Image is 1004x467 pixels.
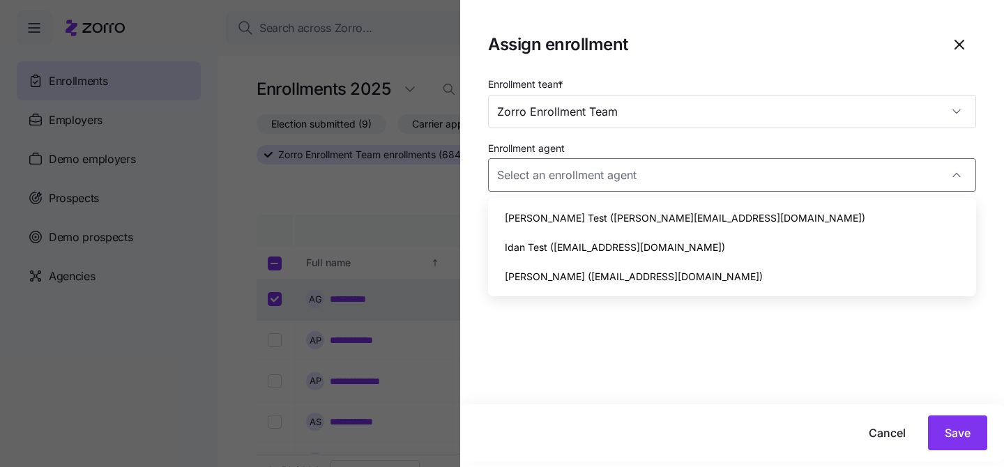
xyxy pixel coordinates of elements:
span: [PERSON_NAME] ([EMAIL_ADDRESS][DOMAIN_NAME]) [505,269,763,284]
input: Select an enrollment agent [488,158,976,192]
button: Cancel [858,415,917,450]
button: Save [928,415,987,450]
span: Idan Test ([EMAIL_ADDRESS][DOMAIN_NAME]) [505,240,725,255]
h1: Assign enrollment [488,33,937,55]
input: Select an enrollment team [488,95,976,128]
span: Save [945,424,971,441]
label: Enrollment agent [488,141,565,156]
span: Cancel [869,424,906,441]
span: [PERSON_NAME] Test ([PERSON_NAME][EMAIL_ADDRESS][DOMAIN_NAME]) [505,210,865,226]
label: Enrollment team [488,77,566,92]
